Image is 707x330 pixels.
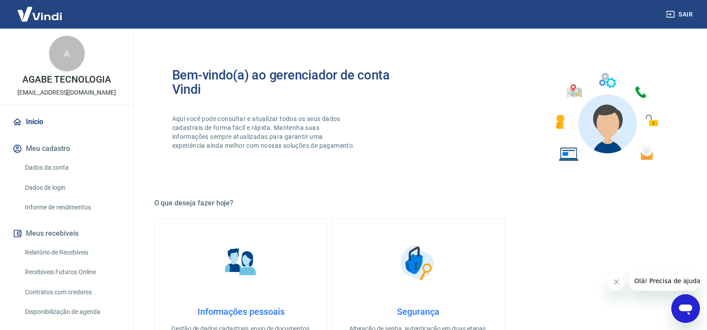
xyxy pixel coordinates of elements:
[21,243,123,262] a: Relatório de Recebíveis
[11,224,123,243] button: Meus recebíveis
[22,75,111,84] p: AGABE TECNOLOGIA
[11,139,123,159] button: Meu cadastro
[172,68,418,96] h2: Bem-vindo(a) ao gerenciador de conta Vindi
[21,263,123,281] a: Recebíveis Futuros Online
[17,88,116,97] p: [EMAIL_ADDRESS][DOMAIN_NAME]
[21,303,123,321] a: Disponibilização de agenda
[396,240,440,285] img: Segurança
[346,306,490,317] h4: Segurança
[664,6,696,23] button: Sair
[154,199,682,208] h5: O que deseja fazer hoje?
[11,0,69,28] img: Vindi
[219,240,263,285] img: Informações pessoais
[21,283,123,301] a: Contratos com credores
[21,159,123,177] a: Dados da conta
[11,112,123,132] a: Início
[169,306,313,317] h4: Informações pessoais
[629,271,700,291] iframe: Mensagem da empresa
[21,179,123,197] a: Dados de login
[49,36,85,71] div: A
[671,294,700,323] iframe: Botão para abrir a janela de mensagens
[5,6,75,13] span: Olá! Precisa de ajuda?
[21,198,123,217] a: Informe de rendimentos
[172,114,357,150] p: Aqui você pode consultar e atualizar todos os seus dados cadastrais de forma fácil e rápida. Mant...
[548,68,665,167] img: Imagem de um avatar masculino com diversos icones exemplificando as funcionalidades do gerenciado...
[608,273,625,291] iframe: Fechar mensagem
